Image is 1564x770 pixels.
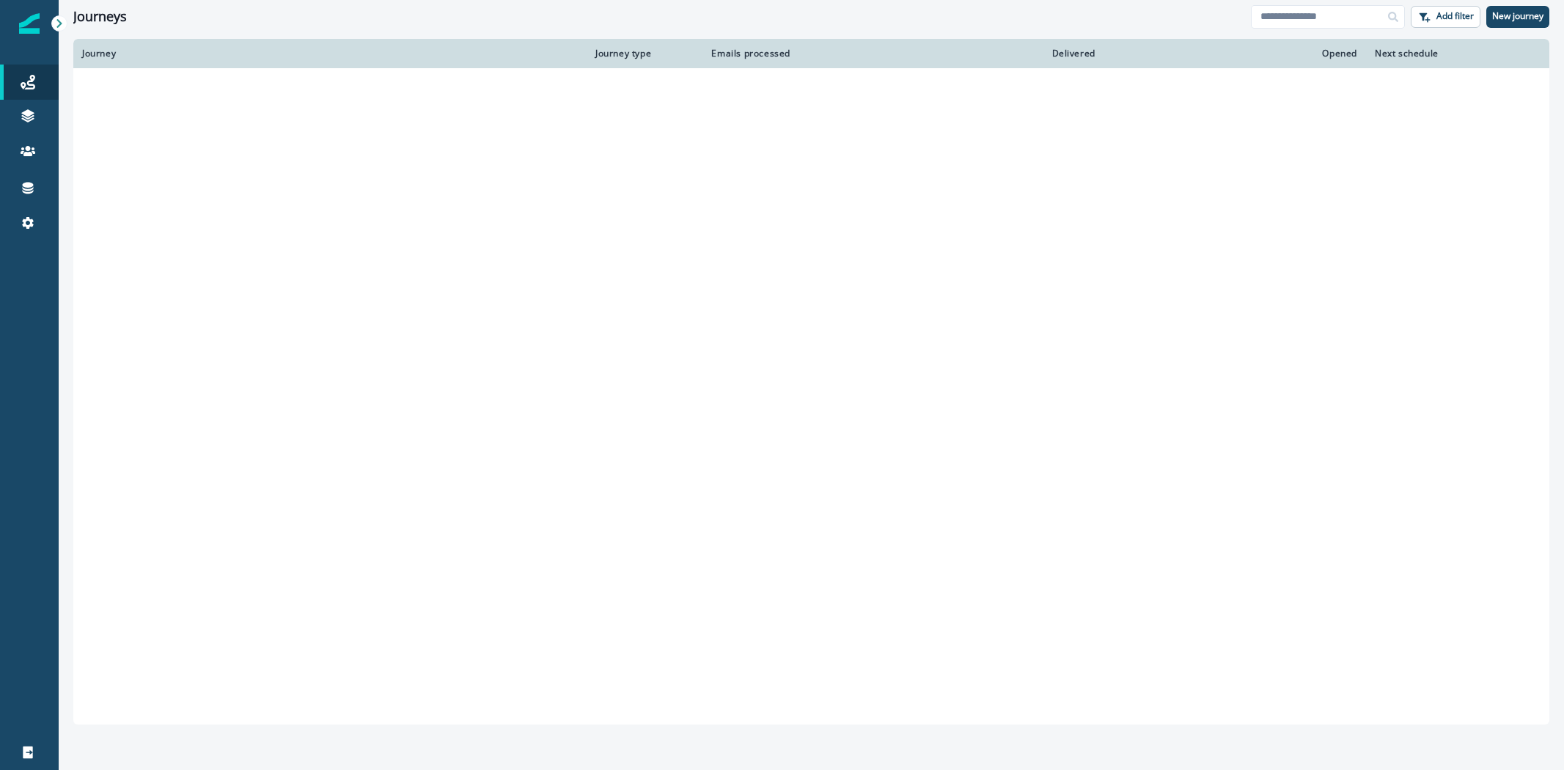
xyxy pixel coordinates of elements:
p: New journey [1492,11,1543,21]
p: Add filter [1436,11,1474,21]
div: Next schedule [1375,48,1504,59]
button: New journey [1486,6,1549,28]
h1: Journeys [73,9,127,25]
div: Journey type [595,48,688,59]
div: Opened [1113,48,1357,59]
div: Journey [82,48,578,59]
div: Emails processed [705,48,790,59]
img: Inflection [19,13,40,34]
button: Add filter [1411,6,1480,28]
div: Delivered [808,48,1095,59]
